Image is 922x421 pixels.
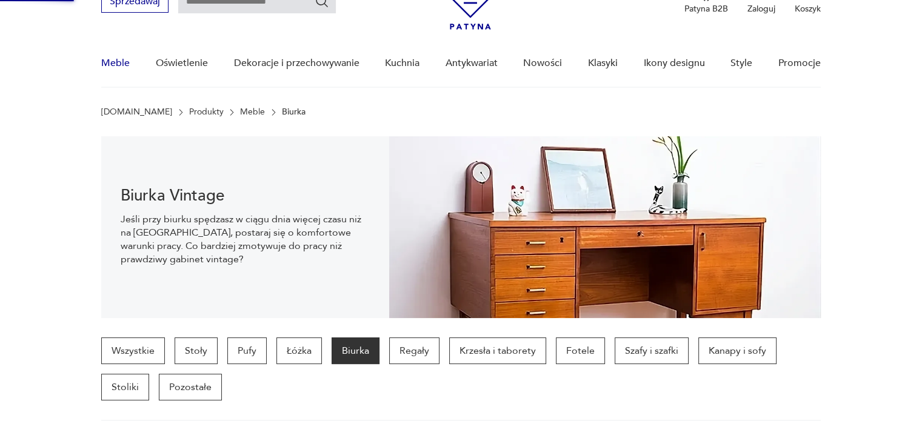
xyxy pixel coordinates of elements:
[778,40,821,87] a: Promocje
[175,337,218,364] a: Stoły
[227,337,267,364] a: Pufy
[233,40,359,87] a: Dekoracje i przechowywanie
[556,337,605,364] a: Fotele
[101,107,172,117] a: [DOMAIN_NAME]
[240,107,265,117] a: Meble
[643,40,704,87] a: Ikony designu
[101,40,130,87] a: Meble
[588,40,618,87] a: Klasyki
[101,337,165,364] a: Wszystkie
[189,107,224,117] a: Produkty
[121,188,370,203] h1: Biurka Vintage
[389,136,821,318] img: 217794b411677fc89fd9d93ef6550404.webp
[101,374,149,400] a: Stoliki
[156,40,208,87] a: Oświetlenie
[159,374,222,400] a: Pozostałe
[449,337,546,364] a: Krzesła i taborety
[446,40,498,87] a: Antykwariat
[282,107,306,117] p: Biurka
[389,337,439,364] a: Regały
[684,3,728,15] p: Patyna B2B
[698,337,777,364] a: Kanapy i sofy
[795,3,821,15] p: Koszyk
[385,40,419,87] a: Kuchnia
[615,337,689,364] a: Szafy i szafki
[332,337,379,364] a: Biurka
[730,40,752,87] a: Style
[121,213,370,266] p: Jeśli przy biurku spędzasz w ciągu dnia więcej czasu niż na [GEOGRAPHIC_DATA], postaraj się o kom...
[747,3,775,15] p: Zaloguj
[523,40,562,87] a: Nowości
[276,337,322,364] a: Łóżka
